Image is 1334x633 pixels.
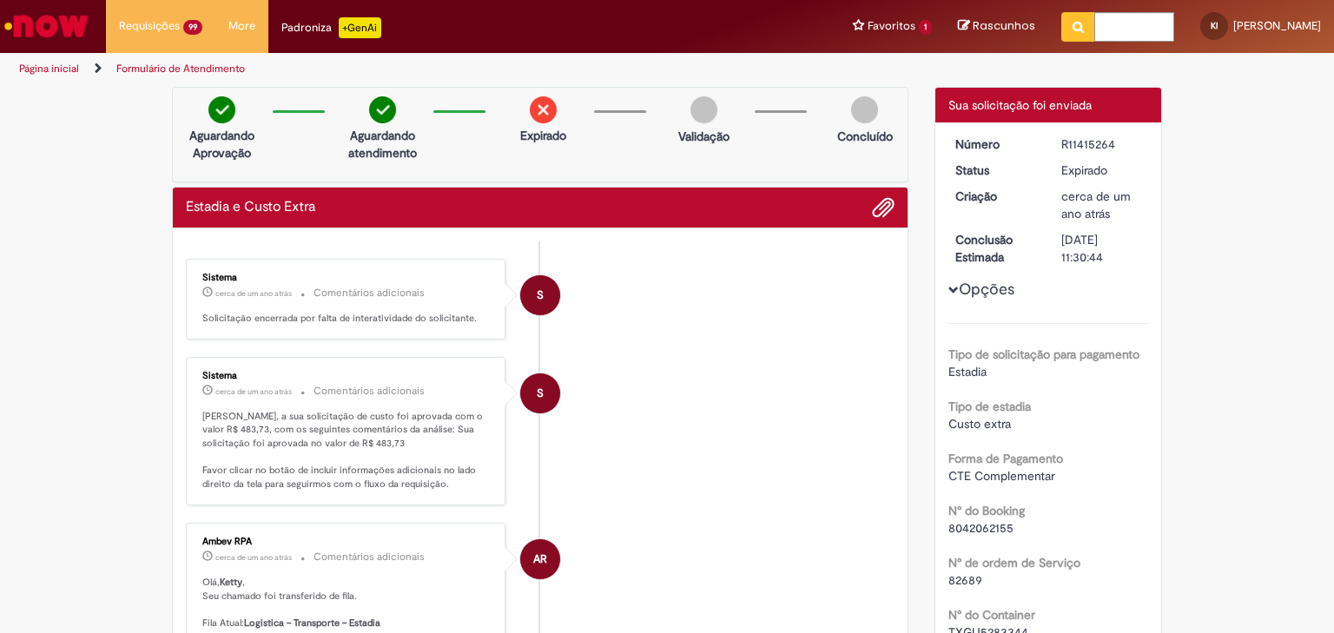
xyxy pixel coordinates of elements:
span: Favoritos [868,17,915,35]
b: Logistica – Transporte – Estadia [244,617,380,630]
p: Expirado [520,127,566,144]
p: +GenAi [339,17,381,38]
span: Rascunhos [973,17,1035,34]
span: Estadia [948,364,987,379]
b: Tipo de solicitação para pagamento [948,346,1139,362]
span: More [228,17,255,35]
p: Concluído [837,128,893,145]
a: Rascunhos [958,18,1035,35]
div: 23/04/2024 16:30:39 [1061,188,1142,222]
div: Sistema [202,371,492,381]
img: remove.png [530,96,557,123]
div: Padroniza [281,17,381,38]
span: [PERSON_NAME] [1233,18,1321,33]
time: 26/07/2024 10:53:22 [215,386,292,397]
b: Forma de Pagamento [948,451,1063,466]
p: Validação [678,128,730,145]
b: N° do Booking [948,503,1025,518]
button: Adicionar anexos [872,196,895,219]
div: Sistema [202,273,492,283]
span: Requisições [119,17,180,35]
div: Ambev RPA [520,539,560,579]
img: check-circle-green.png [369,96,396,123]
img: check-circle-green.png [208,96,235,123]
span: Custo extra [948,416,1011,432]
p: Aguardando atendimento [340,127,425,162]
span: 99 [183,20,202,35]
div: [DATE] 11:30:44 [1061,231,1142,266]
span: AR [533,538,547,580]
span: S [537,373,544,414]
time: 20/08/2024 14:53:26 [215,288,292,299]
p: Solicitação encerrada por falta de interatividade do solicitante. [202,312,492,326]
span: 82689 [948,572,982,588]
span: 8042062155 [948,520,1014,536]
b: N° de ordem de Serviço [948,555,1080,570]
time: 23/04/2024 16:30:39 [1061,188,1131,221]
h2: Estadia e Custo Extra Histórico de tíquete [186,200,315,215]
div: Expirado [1061,162,1142,179]
img: ServiceNow [2,9,91,43]
span: 1 [919,20,932,35]
img: img-circle-grey.png [690,96,717,123]
b: Ketty [220,576,242,589]
div: R11415264 [1061,135,1142,153]
span: cerca de um ano atrás [215,288,292,299]
time: 24/04/2024 19:25:30 [215,552,292,563]
img: img-circle-grey.png [851,96,878,123]
span: S [537,274,544,316]
a: Formulário de Atendimento [116,62,245,76]
span: cerca de um ano atrás [215,386,292,397]
span: cerca de um ano atrás [1061,188,1131,221]
a: Página inicial [19,62,79,76]
div: System [520,275,560,315]
small: Comentários adicionais [314,286,425,300]
b: Tipo de estadia [948,399,1031,414]
span: CTE Complementar [948,468,1055,484]
dt: Criação [942,188,1049,205]
p: [PERSON_NAME], a sua solicitação de custo foi aprovada com o valor R$ 483,73, com os seguintes co... [202,410,492,491]
div: Ambev RPA [202,537,492,547]
div: System [520,373,560,413]
dt: Número [942,135,1049,153]
small: Comentários adicionais [314,550,425,564]
button: Pesquisar [1061,12,1095,42]
span: KI [1211,20,1218,31]
small: Comentários adicionais [314,384,425,399]
span: cerca de um ano atrás [215,552,292,563]
dt: Status [942,162,1049,179]
dt: Conclusão Estimada [942,231,1049,266]
ul: Trilhas de página [13,53,876,85]
b: N° do Container [948,607,1035,623]
span: Sua solicitação foi enviada [948,97,1092,113]
p: Aguardando Aprovação [180,127,264,162]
